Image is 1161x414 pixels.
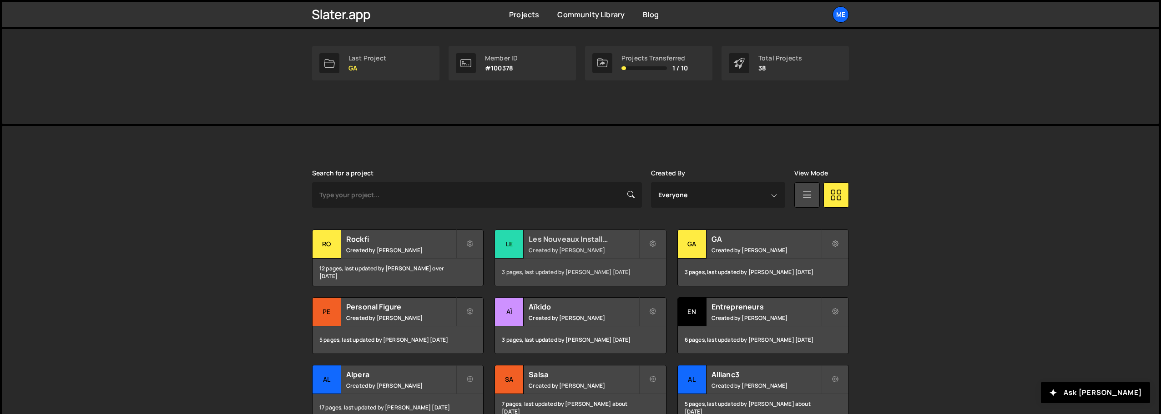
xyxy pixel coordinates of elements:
h2: Alpera [346,369,456,379]
a: Community Library [557,10,625,20]
h2: Les Nouveaux Installateurs [529,234,638,244]
div: 6 pages, last updated by [PERSON_NAME] [DATE] [678,326,848,354]
div: Pe [313,298,341,326]
a: GA GA Created by [PERSON_NAME] 3 pages, last updated by [PERSON_NAME] [DATE] [677,229,849,286]
div: Member ID [485,55,518,62]
small: Created by [PERSON_NAME] [529,246,638,254]
h2: Allianc3 [712,369,821,379]
a: Pe Personal Figure Created by [PERSON_NAME] 5 pages, last updated by [PERSON_NAME] [DATE] [312,297,484,354]
div: Sa [495,365,524,394]
div: Total Projects [758,55,802,62]
p: #100378 [485,65,518,72]
div: 3 pages, last updated by [PERSON_NAME] [DATE] [495,326,666,354]
a: Me [833,6,849,23]
a: Aï Aïkido Created by [PERSON_NAME] 3 pages, last updated by [PERSON_NAME] [DATE] [495,297,666,354]
div: 12 pages, last updated by [PERSON_NAME] over [DATE] [313,259,483,286]
h2: Rockfi [346,234,456,244]
label: Search for a project [312,170,374,177]
a: Blog [643,10,659,20]
div: Ro [313,230,341,259]
small: Created by [PERSON_NAME] [712,314,821,322]
small: Created by [PERSON_NAME] [529,314,638,322]
label: View Mode [794,170,828,177]
a: En Entrepreneurs Created by [PERSON_NAME] 6 pages, last updated by [PERSON_NAME] [DATE] [677,297,849,354]
small: Created by [PERSON_NAME] [346,314,456,322]
a: Ro Rockfi Created by [PERSON_NAME] 12 pages, last updated by [PERSON_NAME] over [DATE] [312,229,484,286]
span: 1 / 10 [672,65,688,72]
div: GA [678,230,707,259]
div: 5 pages, last updated by [PERSON_NAME] [DATE] [313,326,483,354]
div: Le [495,230,524,259]
p: 38 [758,65,802,72]
small: Created by [PERSON_NAME] [712,246,821,254]
div: Al [678,365,707,394]
p: GA [348,65,386,72]
h2: Salsa [529,369,638,379]
small: Created by [PERSON_NAME] [346,382,456,389]
label: Created By [651,170,686,177]
small: Created by [PERSON_NAME] [346,246,456,254]
a: Projects [509,10,539,20]
a: Le Les Nouveaux Installateurs Created by [PERSON_NAME] 3 pages, last updated by [PERSON_NAME] [DATE] [495,229,666,286]
div: Projects Transferred [621,55,688,62]
h2: Aïkido [529,302,638,312]
small: Created by [PERSON_NAME] [712,382,821,389]
a: Last Project GA [312,46,439,80]
div: Last Project [348,55,386,62]
div: Al [313,365,341,394]
small: Created by [PERSON_NAME] [529,382,638,389]
div: 3 pages, last updated by [PERSON_NAME] [DATE] [678,259,848,286]
h2: Entrepreneurs [712,302,821,312]
h2: GA [712,234,821,244]
div: Aï [495,298,524,326]
div: En [678,298,707,326]
h2: Personal Figure [346,302,456,312]
div: 3 pages, last updated by [PERSON_NAME] [DATE] [495,259,666,286]
button: Ask [PERSON_NAME] [1041,382,1150,403]
input: Type your project... [312,182,642,208]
